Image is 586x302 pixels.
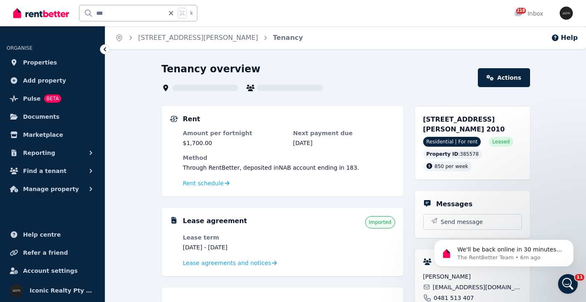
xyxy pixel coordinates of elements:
[423,149,482,159] div: : 385578
[7,189,158,213] div: Iconic says…
[141,112,151,120] div: yes
[23,112,60,122] span: Documents
[7,145,98,161] button: Reporting
[183,164,359,171] span: Through RentBetter , deposited in NAB account ending in 183 .
[183,233,285,242] dt: Lease term
[138,34,258,41] a: [STREET_ADDRESS][PERSON_NAME]
[7,222,158,236] textarea: Message…
[423,137,481,147] span: Residential | For rent
[183,216,247,226] h5: Lease agreement
[183,154,395,162] dt: Method
[13,239,19,246] button: Emoji picker
[39,239,46,246] button: Upload attachment
[7,163,98,179] button: Find a tenant
[7,26,158,51] div: Iconic says…
[69,10,121,18] p: Back in 30 minutes
[23,130,63,140] span: Marketplace
[7,72,98,89] a: Add property
[560,7,573,20] img: Iconic Realty Pty Ltd
[369,219,391,226] span: Imported
[293,129,395,137] dt: Next payment due
[105,26,313,49] nav: Breadcrumb
[478,68,530,87] a: Actions
[433,283,521,291] span: [EMAIL_ADDRESS][DOMAIN_NAME]
[183,114,200,124] h5: Rent
[7,263,98,279] a: Account settings
[76,189,158,207] div: connect me to an agent
[426,151,459,157] span: Property ID
[141,31,151,39] div: nah
[293,139,395,147] dd: [DATE]
[551,33,578,43] button: Help
[135,107,158,125] div: yes
[516,8,526,14] span: 218
[23,5,37,18] img: Profile image for Jeremy
[558,274,578,294] iframe: Intercom live chat
[422,222,586,280] iframe: Intercom notifications message
[7,107,158,132] div: Iconic says…
[46,5,60,18] img: Profile image for Earl
[30,286,95,295] span: Iconic Realty Pty Ltd
[13,55,128,96] div: I'm sorry that hasn't helped! Would you like me to connect you with a human agent? Or if you can ...
[7,132,158,189] div: The RentBetter Team says…
[183,243,285,251] dd: [DATE] - [DATE]
[35,5,48,18] img: Profile image for Rochelle
[7,213,135,263] div: I'll connect you with someone from our team shortly. Meanwhile, could you please share any additi...
[436,199,473,209] h5: Messages
[424,214,521,229] button: Send message
[7,213,158,264] div: The RentBetter Team says…
[23,248,68,258] span: Refer a friend
[7,108,98,125] a: Documents
[44,95,61,103] span: BETA
[7,127,98,143] a: Marketplace
[183,139,285,147] dd: $1,700.00
[63,4,99,10] h1: RentBetter
[423,115,505,133] span: [STREET_ADDRESS][PERSON_NAME] 2010
[7,45,32,51] span: ORGANISE
[273,34,303,41] a: Tenancy
[183,259,271,267] span: Lease agreements and notices
[10,284,23,297] img: Iconic Realty Pty Ltd
[575,274,584,281] span: 11
[82,194,151,202] div: connect me to an agent
[7,51,158,107] div: The RentBetter Team says…
[23,148,55,158] span: Reporting
[23,94,41,104] span: Pulse
[514,9,543,18] div: Inbox
[23,230,61,240] span: Help centre
[183,259,277,267] a: Lease agreements and notices
[7,54,98,71] a: Properties
[23,76,66,85] span: Add property
[434,294,474,302] span: 0481 513 407
[23,266,78,276] span: Account settings
[23,184,79,194] span: Manage property
[7,244,98,261] a: Refer a friend
[183,129,285,137] dt: Amount per fortnight
[441,218,483,226] span: Send message
[13,137,128,177] div: Thanks for confirming! Could you please provide a bit more detail about the issue you're facing w...
[183,179,230,187] a: Rent schedule
[7,181,98,197] button: Manage property
[141,236,154,249] button: Send a message…
[492,138,510,145] span: Leased
[162,62,261,76] h1: Tenancy overview
[170,116,178,122] img: Rental Payments
[7,226,98,243] a: Help centre
[7,51,135,101] div: I'm sorry that hasn't helped! Would you like me to connect you with a human agent? Or if you can ...
[23,58,57,67] span: Properties
[435,164,468,169] span: 850 per week
[7,90,98,107] a: PulseBETA
[23,166,67,176] span: Find a tenant
[7,132,135,182] div: Thanks for confirming! Could you please provide a bit more detail about the issue you're facing w...
[190,10,193,16] span: k
[13,218,128,258] div: I'll connect you with someone from our team shortly. Meanwhile, could you please share any additi...
[144,3,159,18] div: Close
[13,7,69,19] img: RentBetter
[5,3,21,19] button: go back
[52,239,59,246] button: Start recording
[183,179,224,187] span: Rent schedule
